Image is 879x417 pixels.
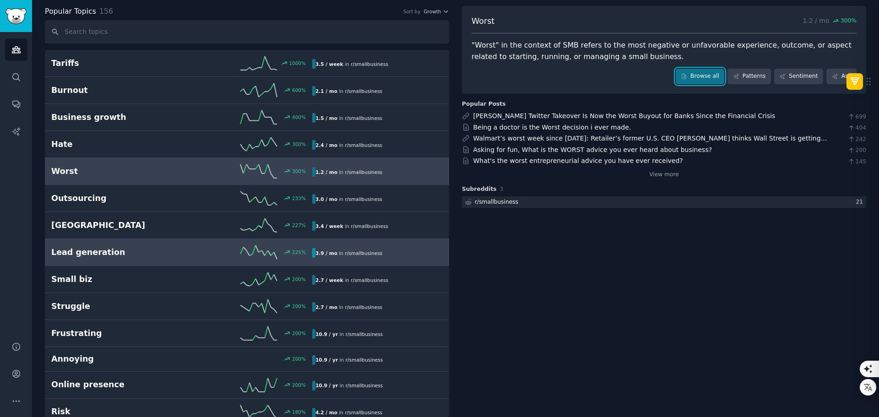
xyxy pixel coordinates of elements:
div: Popular Posts [462,100,506,108]
div: in [312,355,386,365]
b: 3.4 / week [315,223,343,229]
div: 400 % [292,114,306,120]
span: r/ smallbusiness [351,277,388,283]
span: r/ smallbusiness [346,331,383,337]
span: r/ smallbusiness [346,383,383,388]
a: Frustrating200%10.9 / yrin r/smallbusiness [45,320,449,347]
span: 200 [847,146,866,155]
span: r/ smallbusiness [345,169,382,175]
span: Popular Topics [45,6,96,17]
span: 145 [847,158,866,166]
b: 2.7 / week [315,277,343,283]
span: 3 [500,186,504,192]
span: 300 % [841,17,857,25]
h2: Annoying [51,353,182,365]
b: 10.9 / yr [315,383,338,388]
div: in [312,140,385,150]
h2: Hate [51,139,182,150]
span: 404 [847,124,866,132]
h2: Tariffs [51,58,182,69]
h2: Worst [51,166,182,177]
a: Browse all [676,69,725,84]
h2: Outsourcing [51,193,182,204]
a: Sentiment [774,69,823,84]
div: in [312,302,385,312]
span: 242 [847,135,866,144]
div: in [312,329,386,339]
div: 233 % [292,195,306,201]
b: 3.9 / mo [315,250,337,256]
div: 200 % [292,356,306,362]
span: r/ smallbusiness [351,61,388,67]
b: 10.9 / yr [315,331,338,337]
span: r/ smallbusiness [345,304,382,310]
div: 180 % [292,409,306,415]
span: Growth [423,8,441,15]
div: in [312,59,391,69]
div: in [312,381,386,390]
b: 1.5 / mo [315,115,337,121]
b: 4.2 / mo [315,410,337,415]
a: Patterns [727,69,770,84]
span: r/ smallbusiness [345,115,382,121]
a: Worst300%1.2 / moin r/smallbusiness [45,158,449,185]
span: Subreddits [462,185,497,194]
b: 3.5 / week [315,61,343,67]
span: r/ smallbusiness [345,88,382,94]
span: r/ smallbusiness [346,357,383,363]
a: [PERSON_NAME] Twitter Takeover Is Now the Worst Buyout for Banks Since the Financial Crisis [473,112,776,119]
a: Outsourcing233%3.0 / moin r/smallbusiness [45,185,449,212]
div: 300 % [292,141,306,147]
div: in [312,221,391,231]
a: Small biz200%2.7 / weekin r/smallbusiness [45,266,449,293]
a: Tariffs1000%3.5 / weekin r/smallbusiness [45,50,449,77]
div: 225 % [292,249,306,255]
h2: Business growth [51,112,182,123]
h2: Frustrating [51,328,182,339]
div: 21 [856,198,866,206]
h2: Burnout [51,85,182,96]
b: 3.0 / mo [315,196,337,202]
div: 200 % [292,303,306,309]
h2: Lead generation [51,247,182,258]
div: "Worst" in the context of SMB refers to the most negative or unfavorable experience, outcome, or ... [472,40,857,62]
a: Burnout600%2.1 / moin r/smallbusiness [45,77,449,104]
h2: [GEOGRAPHIC_DATA] [51,220,182,231]
span: r/ smallbusiness [345,196,382,202]
button: Growth [423,8,449,15]
b: 10.9 / yr [315,357,338,363]
div: 300 % [292,168,306,174]
a: Lead generation225%3.9 / moin r/smallbusiness [45,239,449,266]
h2: Struggle [51,301,182,312]
a: Annoying200%10.9 / yrin r/smallbusiness [45,347,449,372]
b: 1.2 / mo [315,169,337,175]
span: 699 [847,113,866,121]
div: in [312,167,385,177]
a: r/smallbusiness21 [462,196,866,208]
div: in [312,86,385,96]
a: Ask [826,69,857,84]
div: r/ smallbusiness [475,198,518,206]
a: Hate300%2.4 / moin r/smallbusiness [45,131,449,158]
a: Business growth400%1.5 / moin r/smallbusiness [45,104,449,131]
input: Search topics [45,20,449,43]
span: r/ smallbusiness [345,410,382,415]
span: 156 [99,7,113,16]
p: 1.2 / mo [803,16,857,27]
span: r/ smallbusiness [351,223,388,229]
div: 1000 % [289,60,306,66]
a: Online presence200%10.9 / yrin r/smallbusiness [45,372,449,399]
a: View more [649,171,679,179]
a: Asking for fun, What is the WORST advice you ever heard about business? [473,146,712,153]
h2: Small biz [51,274,182,285]
span: Worst [472,16,494,27]
div: in [312,275,391,285]
b: 2.7 / mo [315,304,337,310]
div: in [312,194,385,204]
div: 200 % [292,276,306,282]
span: r/ smallbusiness [345,142,382,148]
a: Struggle200%2.7 / moin r/smallbusiness [45,293,449,320]
div: in [312,113,385,123]
a: What's the worst entrepreneurial advice you have ever received? [473,157,683,164]
a: [GEOGRAPHIC_DATA]227%3.4 / weekin r/smallbusiness [45,212,449,239]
